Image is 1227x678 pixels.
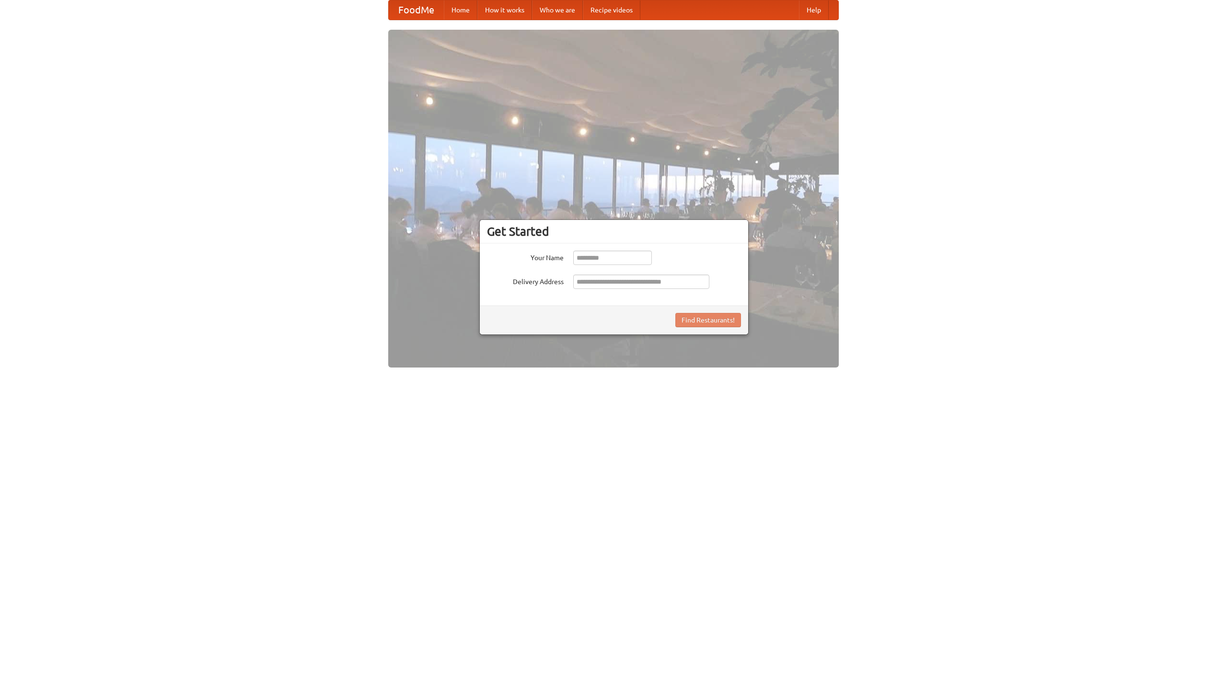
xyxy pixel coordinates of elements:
a: Home [444,0,477,20]
button: Find Restaurants! [675,313,741,327]
label: Delivery Address [487,275,564,287]
a: FoodMe [389,0,444,20]
a: How it works [477,0,532,20]
label: Your Name [487,251,564,263]
a: Who we are [532,0,583,20]
a: Help [799,0,829,20]
a: Recipe videos [583,0,640,20]
h3: Get Started [487,224,741,239]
